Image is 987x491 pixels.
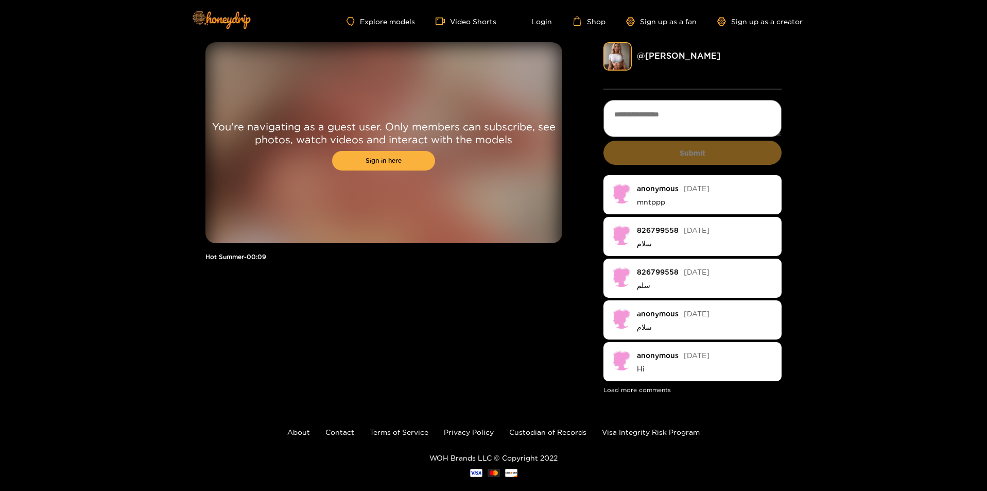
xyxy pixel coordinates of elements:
[637,281,774,290] p: سلم
[637,364,774,374] p: Hi
[444,428,494,436] a: Privacy Policy
[573,16,605,26] a: Shop
[205,120,562,146] p: You're navigating as a guest user. Only members can subscribe, see photos, watch videos and inter...
[436,16,450,26] span: video-camera
[611,183,632,204] img: no-avatar.png
[637,268,679,276] div: 826799558
[611,350,632,370] img: no-avatar.png
[684,351,709,359] span: [DATE]
[637,310,679,317] div: anonymous
[637,184,679,192] div: anonymous
[684,184,709,192] span: [DATE]
[611,308,632,329] img: no-avatar.png
[325,428,354,436] a: Contact
[370,428,428,436] a: Terms of Service
[637,239,774,248] p: سلام
[684,310,709,317] span: [DATE]
[637,226,679,234] div: 826799558
[717,17,803,26] a: Sign up as a creator
[684,226,709,234] span: [DATE]
[602,428,700,436] a: Visa Integrity Risk Program
[347,17,414,26] a: Explore models
[684,268,709,276] span: [DATE]
[637,51,720,60] a: @ [PERSON_NAME]
[436,16,496,26] a: Video Shorts
[603,42,632,71] img: michelle
[626,17,697,26] a: Sign up as a fan
[611,225,632,245] img: no-avatar.png
[517,16,552,26] a: Login
[332,151,435,171] a: Sign in here
[637,197,774,207] p: mntppp
[603,141,782,165] button: Submit
[603,386,671,394] button: Load more comments
[509,428,586,436] a: Custodian of Records
[287,428,310,436] a: About
[637,351,679,359] div: anonymous
[637,323,774,332] p: سلام
[611,266,632,287] img: no-avatar.png
[205,253,562,261] h1: Hot Summer - 00:09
